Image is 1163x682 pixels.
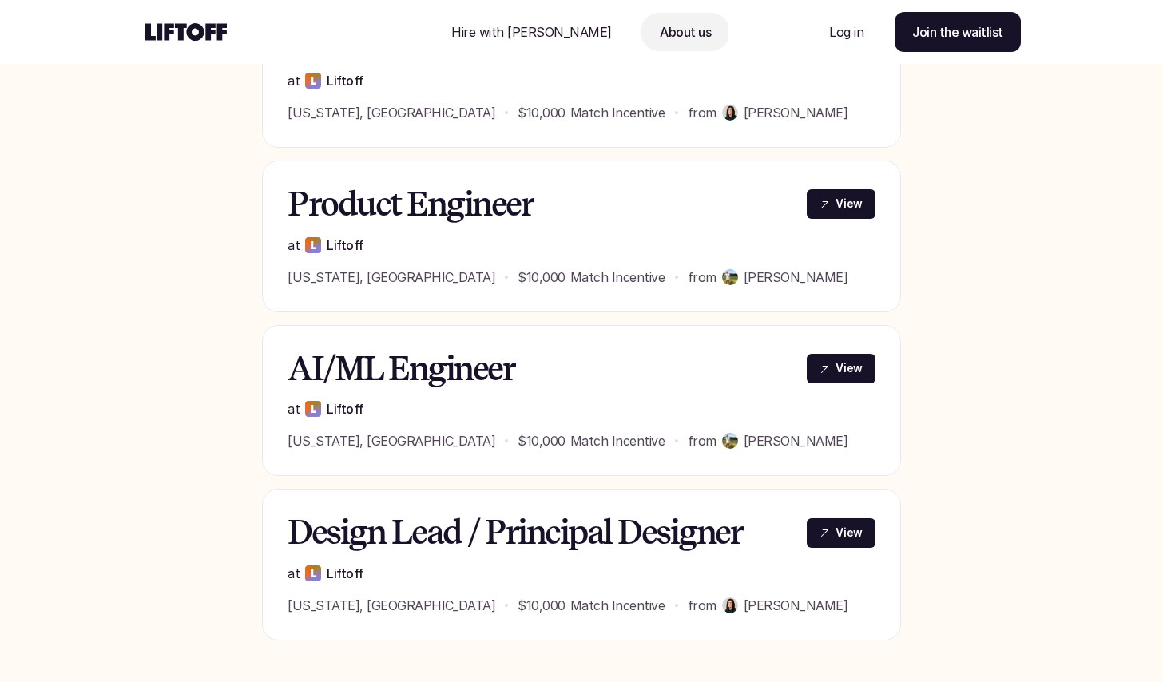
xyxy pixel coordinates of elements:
[518,596,566,615] p: $10,000
[451,22,612,42] p: Hire with [PERSON_NAME]
[288,186,787,223] h3: Product Engineer
[744,431,848,450] p: [PERSON_NAME]
[836,360,863,377] p: View
[912,22,1003,42] p: Join the waitlist
[807,189,875,219] a: View
[829,22,863,42] p: Log in
[744,268,848,287] p: [PERSON_NAME]
[688,268,716,287] p: from
[570,103,665,122] p: Match Incentive
[895,12,1021,52] a: Join the waitlist
[288,596,495,615] p: [US_STATE], [GEOGRAPHIC_DATA]
[570,268,665,287] p: Match Incentive
[327,71,363,90] p: Liftoff
[744,103,848,122] p: [PERSON_NAME]
[288,399,300,418] p: at
[641,13,730,51] a: Nav Link
[288,431,495,450] p: [US_STATE], [GEOGRAPHIC_DATA]
[836,525,863,541] p: View
[660,22,711,42] p: About us
[327,399,363,418] p: Liftoff
[570,596,665,615] p: Match Incentive
[327,236,363,255] p: Liftoff
[432,13,631,51] a: Nav Link
[570,431,665,450] p: Match Incentive
[327,564,363,583] p: Liftoff
[810,13,883,51] a: Nav Link
[288,268,495,287] p: [US_STATE], [GEOGRAPHIC_DATA]
[288,351,787,387] h3: AI/ML Engineer
[288,564,300,583] p: at
[688,596,716,615] p: from
[518,431,566,450] p: $10,000
[688,431,716,450] p: from
[288,103,495,122] p: [US_STATE], [GEOGRAPHIC_DATA]
[518,268,566,287] p: $10,000
[288,71,300,90] p: at
[836,196,863,212] p: View
[288,236,300,255] p: at
[688,103,716,122] p: from
[288,514,787,551] h3: Design Lead / Principal Designer
[807,354,875,383] a: View
[744,596,848,615] p: [PERSON_NAME]
[807,518,875,548] a: View
[518,103,566,122] p: $10,000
